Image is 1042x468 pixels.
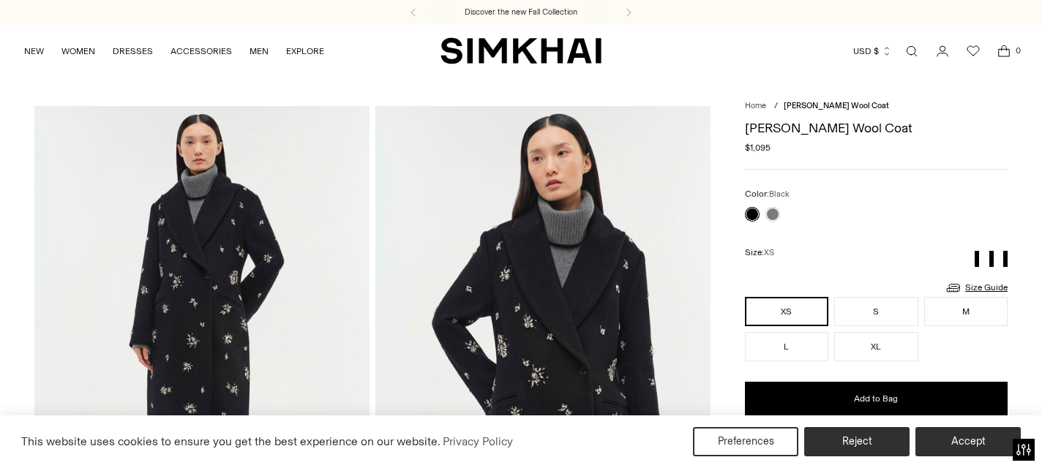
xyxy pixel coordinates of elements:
[286,35,324,67] a: EXPLORE
[693,427,798,456] button: Preferences
[24,35,44,67] a: NEW
[764,248,774,257] span: XS
[745,101,766,110] a: Home
[170,35,232,67] a: ACCESSORIES
[1011,44,1024,57] span: 0
[745,297,828,326] button: XS
[745,246,774,260] label: Size:
[745,100,1008,113] nav: breadcrumbs
[21,434,441,448] span: This website uses cookies to ensure you get the best experience on our website.
[441,37,601,65] a: SIMKHAI
[745,141,771,154] span: $1,095
[769,189,790,199] span: Black
[834,297,918,326] button: S
[784,101,889,110] span: [PERSON_NAME] Wool Coat
[928,37,957,66] a: Go to the account page
[945,279,1008,297] a: Size Guide
[834,332,918,361] button: XL
[745,382,1008,417] button: Add to Bag
[113,35,153,67] a: DRESSES
[465,7,577,18] a: Discover the new Fall Collection
[924,297,1008,326] button: M
[745,187,790,201] label: Color:
[745,121,1008,135] h1: [PERSON_NAME] Wool Coat
[804,427,910,456] button: Reject
[854,393,898,405] span: Add to Bag
[915,427,1021,456] button: Accept
[441,431,515,453] a: Privacy Policy (opens in a new tab)
[745,332,828,361] button: L
[61,35,95,67] a: WOMEN
[853,35,892,67] button: USD $
[959,37,988,66] a: Wishlist
[897,37,926,66] a: Open search modal
[774,100,778,113] div: /
[250,35,269,67] a: MEN
[989,37,1019,66] a: Open cart modal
